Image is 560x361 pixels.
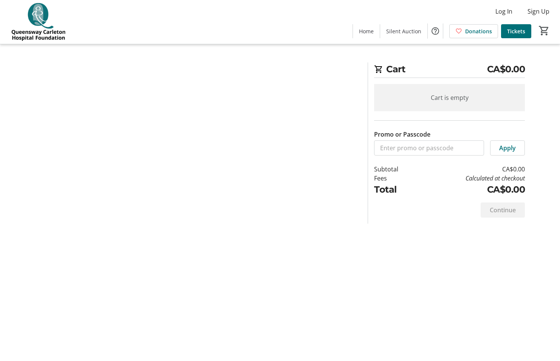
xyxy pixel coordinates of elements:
button: Log In [489,5,518,17]
a: Silent Auction [380,24,427,38]
a: Tickets [501,24,531,38]
button: Help [428,23,443,39]
a: Home [353,24,380,38]
button: Cart [537,24,551,37]
span: Apply [499,143,516,152]
td: Subtotal [374,165,418,174]
label: Promo or Passcode [374,130,430,139]
button: Apply [490,140,525,156]
td: CA$0.00 [418,165,525,174]
span: Sign Up [528,7,549,16]
div: Cart is empty [374,84,525,111]
h2: Cart [374,62,525,78]
a: Donations [449,24,498,38]
input: Enter promo or passcode [374,140,484,156]
img: QCH Foundation's Logo [5,3,72,41]
span: Log In [495,7,512,16]
td: CA$0.00 [418,183,525,196]
td: Total [374,183,418,196]
span: Silent Auction [386,27,421,35]
span: CA$0.00 [487,62,525,76]
span: Home [359,27,374,35]
button: Sign Up [521,5,555,17]
span: Donations [465,27,492,35]
td: Fees [374,174,418,183]
span: Tickets [507,27,525,35]
td: Calculated at checkout [418,174,525,183]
